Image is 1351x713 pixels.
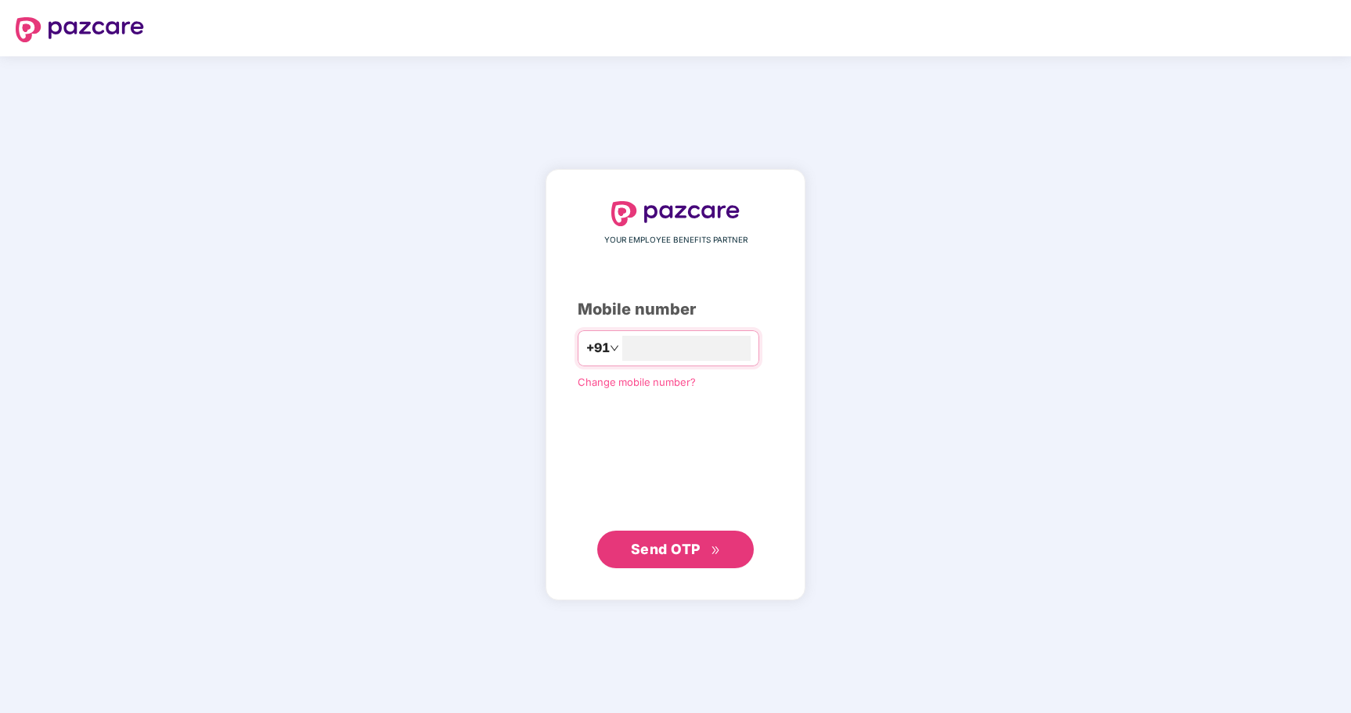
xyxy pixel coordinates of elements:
[578,297,773,322] div: Mobile number
[597,531,754,568] button: Send OTPdouble-right
[610,344,619,353] span: down
[711,546,721,556] span: double-right
[16,17,144,42] img: logo
[611,201,740,226] img: logo
[586,338,610,358] span: +91
[578,376,696,388] a: Change mobile number?
[604,234,748,247] span: YOUR EMPLOYEE BENEFITS PARTNER
[631,541,701,557] span: Send OTP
